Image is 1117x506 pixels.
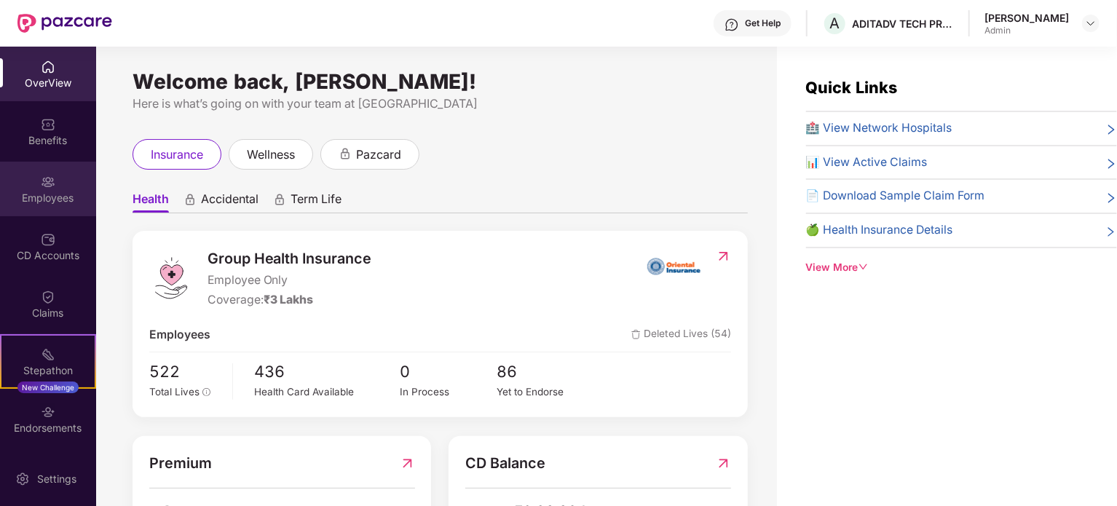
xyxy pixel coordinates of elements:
[1,363,95,378] div: Stepathon
[208,291,372,309] div: Coverage:
[15,472,30,486] img: svg+xml;base64,PHN2ZyBpZD0iU2V0dGluZy0yMHgyMCIgeG1sbnM9Imh0dHA6Ly93d3cudzMub3JnLzIwMDAvc3ZnIiB3aW...
[497,360,594,384] span: 86
[339,147,352,160] div: animation
[273,193,286,206] div: animation
[41,117,55,132] img: svg+xml;base64,PHN2ZyBpZD0iQmVuZWZpdHMiIHhtbG5zPSJodHRwOi8vd3d3LnczLm9yZy8yMDAwL3N2ZyIgd2lkdGg9Ij...
[806,260,1117,276] div: View More
[852,17,954,31] div: ADITADV TECH PRIVATE LIMITED
[806,119,952,138] span: 🏥 View Network Hospitals
[183,193,197,206] div: animation
[149,256,193,300] img: logo
[41,347,55,362] img: svg+xml;base64,PHN2ZyB4bWxucz0iaHR0cDovL3d3dy53My5vcmcvMjAwMC9zdmciIHdpZHRoPSIyMSIgaGVpZ2h0PSIyMC...
[41,60,55,74] img: svg+xml;base64,PHN2ZyBpZD0iSG9tZSIgeG1sbnM9Imh0dHA6Ly93d3cudzMub3JnLzIwMDAvc3ZnIiB3aWR0aD0iMjAiIG...
[1105,122,1117,138] span: right
[41,232,55,247] img: svg+xml;base64,PHN2ZyBpZD0iQ0RfQWNjb3VudHMiIGRhdGEtbmFtZT0iQ0QgQWNjb3VudHMiIHhtbG5zPSJodHRwOi8vd3...
[400,384,497,400] div: In Process
[291,191,342,213] span: Term Life
[984,11,1069,25] div: [PERSON_NAME]
[400,452,415,475] img: RedirectIcon
[264,293,314,307] span: ₹3 Lakhs
[830,15,840,32] span: A
[247,146,295,164] span: wellness
[631,326,731,344] span: Deleted Lives (54)
[33,472,81,486] div: Settings
[497,384,594,400] div: Yet to Endorse
[17,14,112,33] img: New Pazcare Logo
[208,248,372,270] span: Group Health Insurance
[806,78,898,97] span: Quick Links
[17,382,79,393] div: New Challenge
[1105,190,1117,205] span: right
[208,272,372,290] span: Employee Only
[133,95,748,113] div: Here is what’s going on with your team at [GEOGRAPHIC_DATA]
[1105,157,1117,172] span: right
[151,146,203,164] span: insurance
[255,360,400,384] span: 436
[716,452,731,475] img: RedirectIcon
[41,405,55,419] img: svg+xml;base64,PHN2ZyBpZD0iRW5kb3JzZW1lbnRzIiB4bWxucz0iaHR0cDovL3d3dy53My5vcmcvMjAwMC9zdmciIHdpZH...
[400,360,497,384] span: 0
[1085,17,1097,29] img: svg+xml;base64,PHN2ZyBpZD0iRHJvcGRvd24tMzJ4MzIiIHhtbG5zPSJodHRwOi8vd3d3LnczLm9yZy8yMDAwL3N2ZyIgd2...
[255,384,400,400] div: Health Card Available
[859,262,869,272] span: down
[806,221,953,240] span: 🍏 Health Insurance Details
[806,187,985,205] span: 📄 Download Sample Claim Form
[201,191,258,213] span: Accidental
[202,388,211,397] span: info-circle
[465,452,545,475] span: CD Balance
[716,249,731,264] img: RedirectIcon
[149,386,200,398] span: Total Lives
[149,326,210,344] span: Employees
[133,76,748,87] div: Welcome back, [PERSON_NAME]!
[1105,224,1117,240] span: right
[133,191,169,213] span: Health
[631,330,641,339] img: deleteIcon
[149,360,222,384] span: 522
[41,290,55,304] img: svg+xml;base64,PHN2ZyBpZD0iQ2xhaW0iIHhtbG5zPSJodHRwOi8vd3d3LnczLm9yZy8yMDAwL3N2ZyIgd2lkdGg9IjIwIi...
[984,25,1069,36] div: Admin
[806,154,928,172] span: 📊 View Active Claims
[745,17,781,29] div: Get Help
[41,175,55,189] img: svg+xml;base64,PHN2ZyBpZD0iRW1wbG95ZWVzIiB4bWxucz0iaHR0cDovL3d3dy53My5vcmcvMjAwMC9zdmciIHdpZHRoPS...
[647,248,701,284] img: insurerIcon
[725,17,739,32] img: svg+xml;base64,PHN2ZyBpZD0iSGVscC0zMngzMiIgeG1sbnM9Imh0dHA6Ly93d3cudzMub3JnLzIwMDAvc3ZnIiB3aWR0aD...
[356,146,401,164] span: pazcard
[149,452,212,475] span: Premium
